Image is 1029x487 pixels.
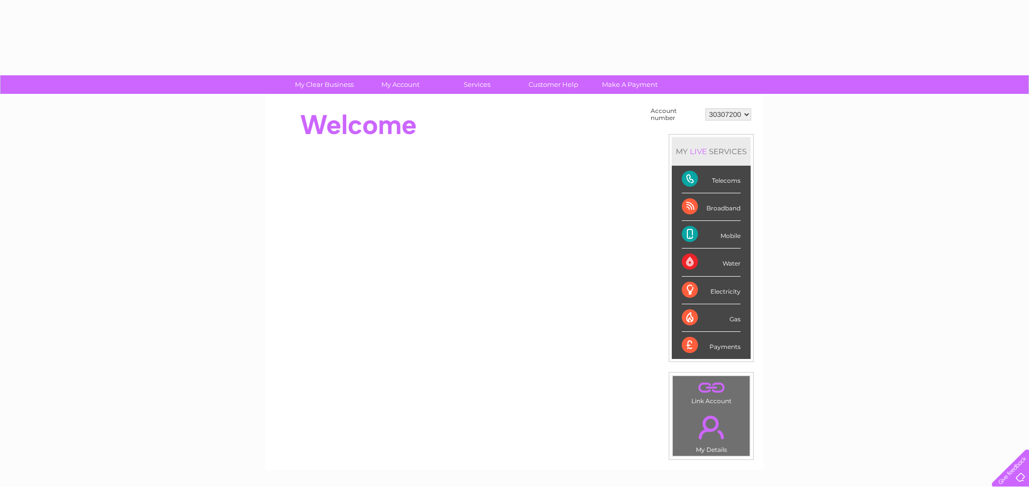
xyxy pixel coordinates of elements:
[682,166,741,193] div: Telecoms
[359,75,442,94] a: My Account
[682,277,741,304] div: Electricity
[672,376,750,407] td: Link Account
[436,75,519,94] a: Services
[283,75,366,94] a: My Clear Business
[672,137,751,166] div: MY SERVICES
[512,75,595,94] a: Customer Help
[682,193,741,221] div: Broadband
[588,75,671,94] a: Make A Payment
[675,410,747,445] a: .
[682,304,741,332] div: Gas
[682,249,741,276] div: Water
[648,105,703,124] td: Account number
[682,221,741,249] div: Mobile
[682,332,741,359] div: Payments
[672,407,750,456] td: My Details
[675,379,747,396] a: .
[688,147,709,156] div: LIVE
